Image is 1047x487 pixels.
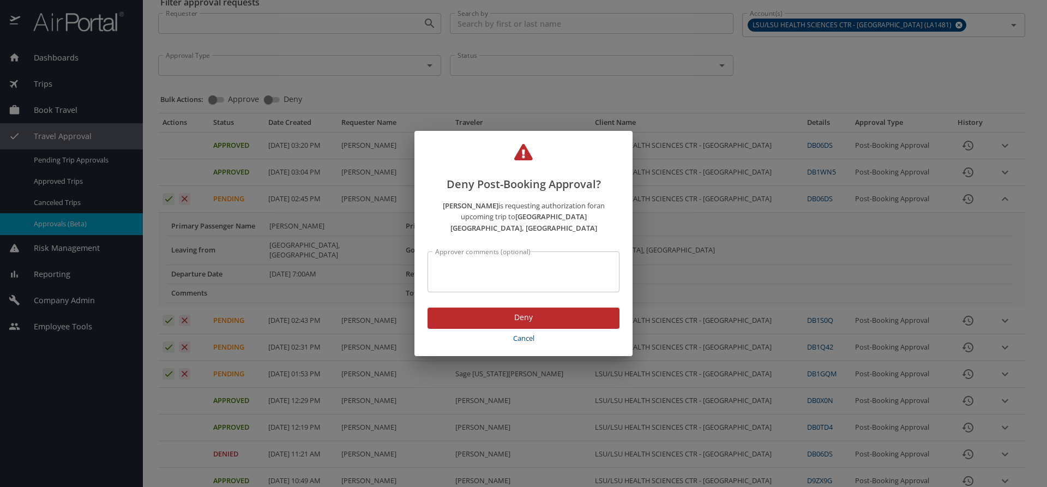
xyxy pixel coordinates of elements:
strong: [GEOGRAPHIC_DATA] [GEOGRAPHIC_DATA], [GEOGRAPHIC_DATA] [450,212,597,233]
span: Deny [436,311,611,324]
button: Cancel [428,329,619,348]
button: Deny [428,308,619,329]
span: Cancel [432,332,615,345]
h2: Deny Post-Booking Approval? [428,144,619,193]
p: is requesting authorization for an upcoming trip to [428,200,619,234]
strong: [PERSON_NAME] [443,201,498,211]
